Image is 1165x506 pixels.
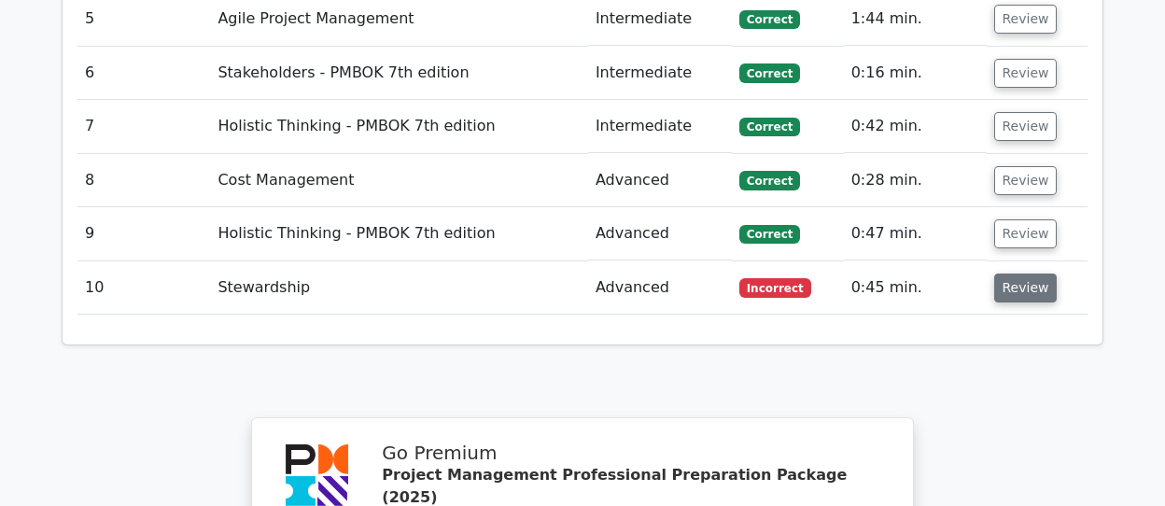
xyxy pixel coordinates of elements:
td: Holistic Thinking - PMBOK 7th edition [210,207,587,260]
button: Review [994,166,1058,195]
td: 7 [77,100,210,153]
td: Cost Management [210,154,587,207]
span: Correct [739,118,800,136]
span: Incorrect [739,278,811,297]
td: Stewardship [210,261,587,315]
td: 6 [77,47,210,100]
td: Intermediate [588,47,732,100]
button: Review [994,59,1058,88]
td: 0:47 min. [844,207,987,260]
td: 0:28 min. [844,154,987,207]
td: 0:45 min. [844,261,987,315]
button: Review [994,274,1058,302]
span: Correct [739,10,800,29]
button: Review [994,5,1058,34]
span: Correct [739,63,800,82]
td: 0:16 min. [844,47,987,100]
td: Advanced [588,261,732,315]
td: Holistic Thinking - PMBOK 7th edition [210,100,587,153]
td: 0:42 min. [844,100,987,153]
span: Correct [739,225,800,244]
td: Advanced [588,207,732,260]
td: Stakeholders - PMBOK 7th edition [210,47,587,100]
td: 10 [77,261,210,315]
td: Intermediate [588,100,732,153]
button: Review [994,112,1058,141]
td: 8 [77,154,210,207]
td: 9 [77,207,210,260]
button: Review [994,219,1058,248]
span: Correct [739,171,800,190]
td: Advanced [588,154,732,207]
